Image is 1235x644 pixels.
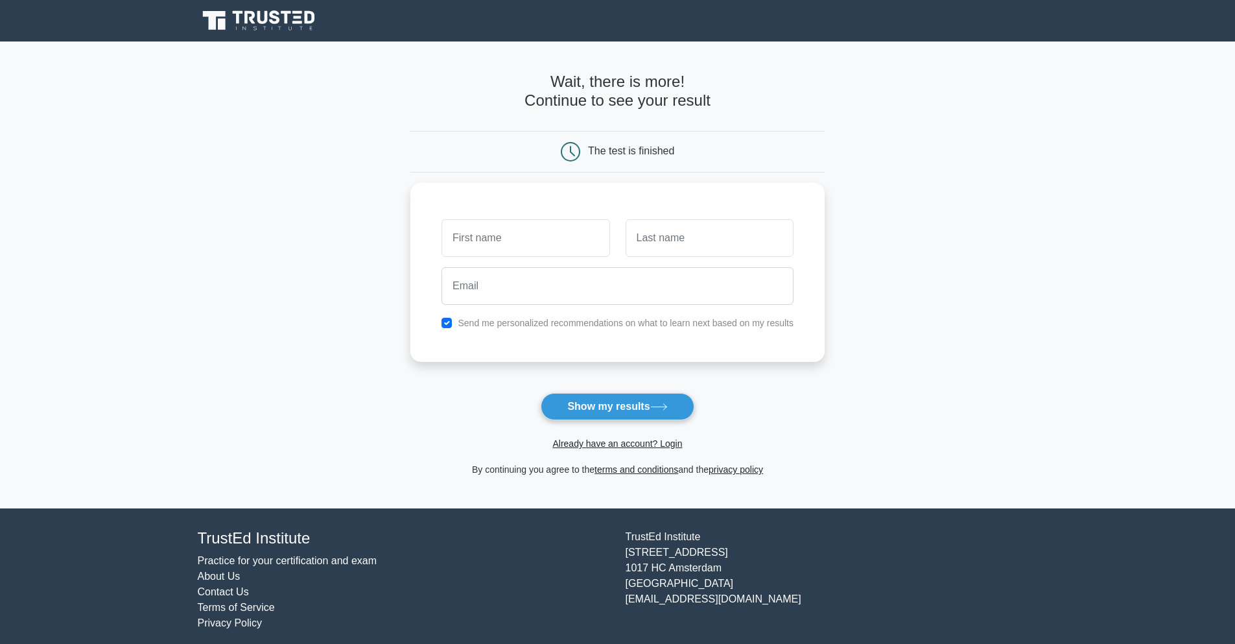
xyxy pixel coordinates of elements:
label: Send me personalized recommendations on what to learn next based on my results [458,318,794,328]
div: The test is finished [588,145,674,156]
input: Last name [626,219,794,257]
h4: Wait, there is more! Continue to see your result [410,73,825,110]
a: terms and conditions [594,464,678,475]
a: privacy policy [709,464,763,475]
a: Privacy Policy [198,617,263,628]
input: First name [441,219,609,257]
a: Already have an account? Login [552,438,682,449]
h4: TrustEd Institute [198,529,610,548]
a: Practice for your certification and exam [198,555,377,566]
input: Email [441,267,794,305]
div: TrustEd Institute [STREET_ADDRESS] 1017 HC Amsterdam [GEOGRAPHIC_DATA] [EMAIL_ADDRESS][DOMAIN_NAME] [618,529,1046,631]
button: Show my results [541,393,694,420]
a: About Us [198,571,241,582]
a: Terms of Service [198,602,275,613]
a: Contact Us [198,586,249,597]
div: By continuing you agree to the and the [403,462,832,477]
